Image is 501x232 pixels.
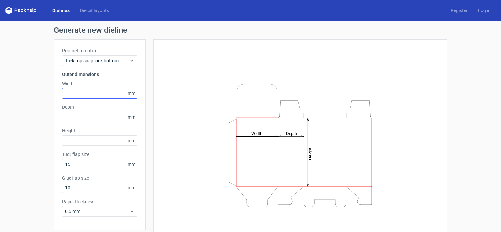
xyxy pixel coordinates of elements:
label: Height [62,127,137,134]
h1: Generate new dieline [54,26,447,34]
label: Product template [62,48,137,54]
label: Paper thickness [62,198,137,205]
a: Register [446,7,473,14]
a: Diecut layouts [75,7,114,14]
span: 0.5 mm [65,208,130,215]
span: mm [126,136,137,145]
h3: Outer dimensions [62,71,137,78]
label: Glue flap size [62,175,137,181]
span: mm [126,112,137,122]
label: Depth [62,104,137,110]
label: Tuck flap size [62,151,137,158]
tspan: Depth [286,131,297,136]
span: mm [126,183,137,193]
a: Log in [473,7,496,14]
label: Width [62,80,137,87]
a: Dielines [47,7,75,14]
span: Tuck top snap lock bottom [65,57,130,64]
tspan: Height [308,147,312,160]
span: mm [126,159,137,169]
tspan: Width [251,131,262,136]
span: mm [126,88,137,98]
